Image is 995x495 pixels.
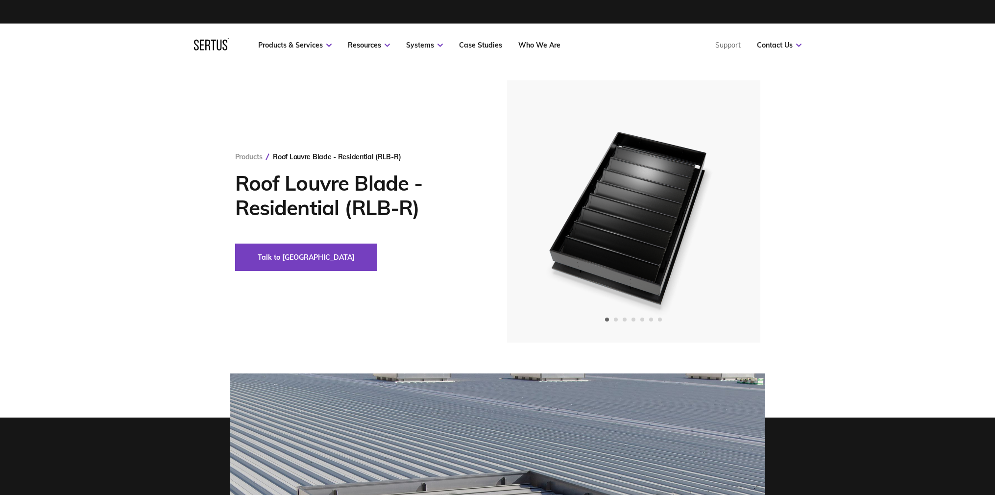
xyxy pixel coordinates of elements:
[235,171,478,220] h1: Roof Louvre Blade - Residential (RLB-R)
[946,448,995,495] iframe: Chat Widget
[640,318,644,322] span: Go to slide 5
[348,41,390,49] a: Resources
[518,41,560,49] a: Who We Are
[649,318,653,322] span: Go to slide 6
[715,41,741,49] a: Support
[631,318,635,322] span: Go to slide 4
[235,152,263,161] a: Products
[235,244,377,271] button: Talk to [GEOGRAPHIC_DATA]
[258,41,332,49] a: Products & Services
[614,318,618,322] span: Go to slide 2
[406,41,443,49] a: Systems
[623,318,627,322] span: Go to slide 3
[459,41,502,49] a: Case Studies
[757,41,801,49] a: Contact Us
[658,318,662,322] span: Go to slide 7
